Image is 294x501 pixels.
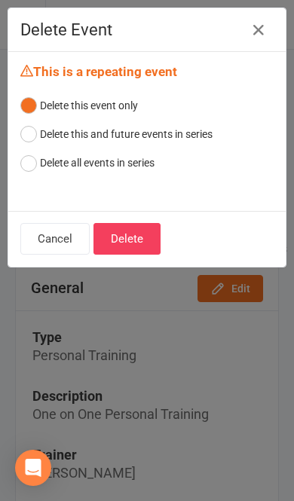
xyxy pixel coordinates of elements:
[20,148,155,177] button: Delete all events in series
[20,20,274,39] h4: Delete Event
[20,64,274,79] h4: This is a repeating event
[20,223,90,255] button: Cancel
[93,223,161,255] button: Delete
[20,91,138,120] button: Delete this event only
[247,18,271,42] button: Close
[20,120,213,148] button: Delete this and future events in series
[15,450,51,486] div: Open Intercom Messenger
